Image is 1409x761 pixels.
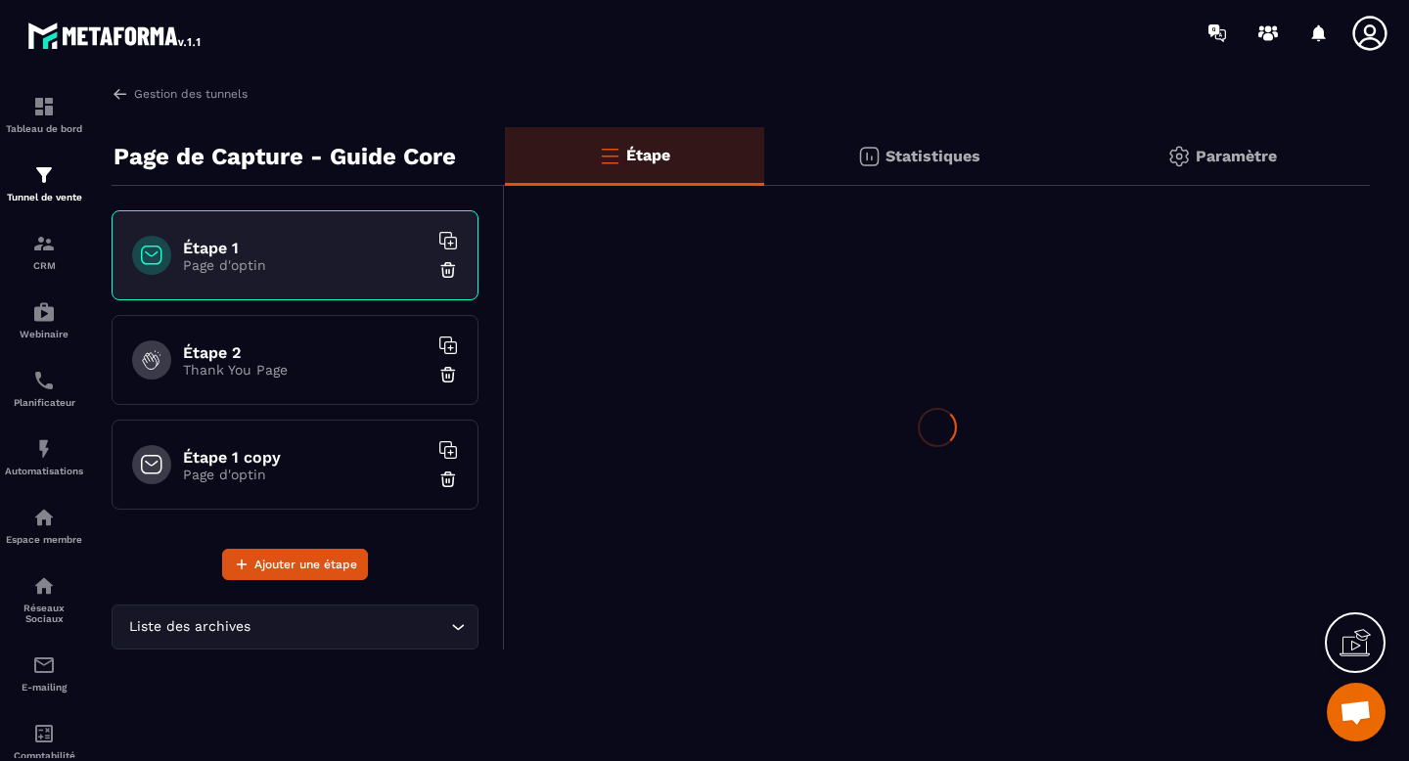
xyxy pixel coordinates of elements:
[438,365,458,384] img: trash
[5,491,83,560] a: automationsautomationsEspace membre
[183,257,428,273] p: Page d'optin
[438,470,458,489] img: trash
[5,286,83,354] a: automationsautomationsWebinaire
[32,369,56,392] img: scheduler
[32,300,56,324] img: automations
[32,95,56,118] img: formation
[5,217,83,286] a: formationformationCRM
[5,466,83,476] p: Automatisations
[254,555,357,574] span: Ajouter une étape
[32,574,56,598] img: social-network
[857,145,881,168] img: stats.20deebd0.svg
[5,80,83,149] a: formationformationTableau de bord
[886,147,980,165] p: Statistiques
[183,239,428,257] h6: Étape 1
[112,604,478,649] div: Search for option
[5,560,83,639] a: social-networksocial-networkRéseaux Sociaux
[1196,147,1277,165] p: Paramètre
[5,260,83,271] p: CRM
[183,448,428,467] h6: Étape 1 copy
[438,260,458,280] img: trash
[112,85,129,103] img: arrow
[27,18,204,53] img: logo
[183,343,428,362] h6: Étape 2
[5,123,83,134] p: Tableau de bord
[5,192,83,202] p: Tunnel de vente
[32,232,56,255] img: formation
[32,437,56,461] img: automations
[598,144,621,167] img: bars-o.4a397970.svg
[5,354,83,423] a: schedulerschedulerPlanificateur
[32,722,56,745] img: accountant
[5,639,83,707] a: emailemailE-mailing
[254,616,446,638] input: Search for option
[222,549,368,580] button: Ajouter une étape
[32,506,56,529] img: automations
[5,750,83,761] p: Comptabilité
[1167,145,1191,168] img: setting-gr.5f69749f.svg
[112,85,248,103] a: Gestion des tunnels
[5,534,83,545] p: Espace membre
[32,653,56,677] img: email
[5,397,83,408] p: Planificateur
[5,682,83,693] p: E-mailing
[5,423,83,491] a: automationsautomationsAutomatisations
[626,146,670,164] p: Étape
[5,329,83,339] p: Webinaire
[124,616,254,638] span: Liste des archives
[114,137,456,176] p: Page de Capture - Guide Core
[5,149,83,217] a: formationformationTunnel de vente
[183,362,428,378] p: Thank You Page
[32,163,56,187] img: formation
[5,603,83,624] p: Réseaux Sociaux
[1327,683,1386,741] a: Ouvrir le chat
[183,467,428,482] p: Page d'optin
